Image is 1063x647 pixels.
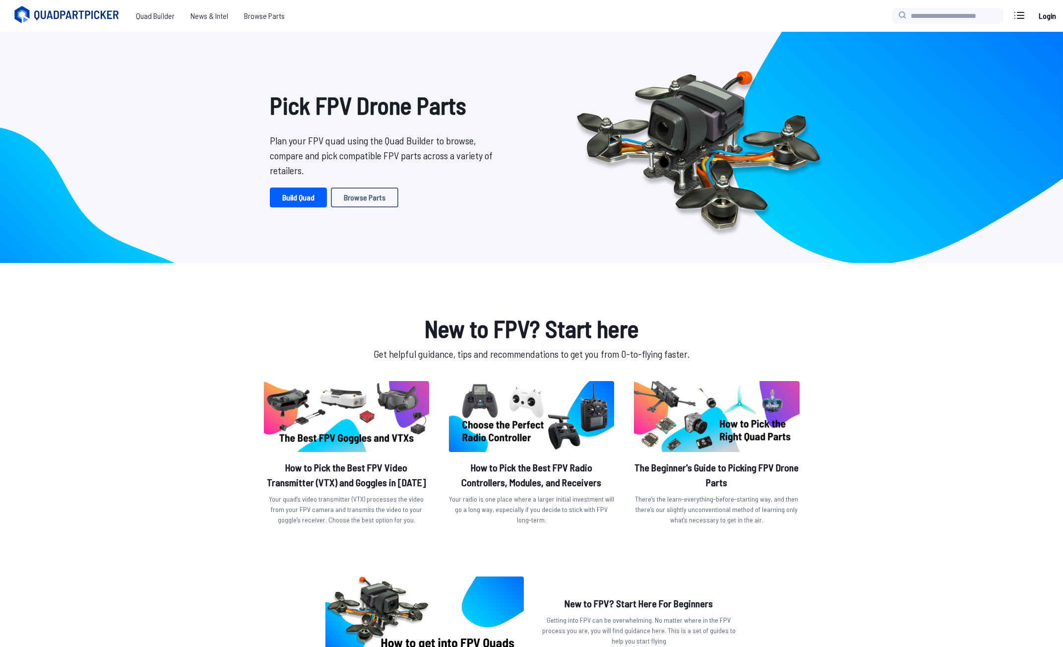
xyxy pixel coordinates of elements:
img: image of post [264,381,429,452]
p: Getting into FPV can be overwhelming. No matter where in the FPV process you are, you will find g... [540,615,738,646]
a: News & Intel [183,6,236,26]
p: Plan your FPV quad using the Quad Builder to browse, compare and pick compatible FPV parts across... [270,133,500,178]
a: image of postHow to Pick the Best FPV Radio Controllers, Modules, and ReceiversYour radio is one ... [449,381,614,529]
h2: How to Pick the Best FPV Radio Controllers, Modules, and Receivers [449,460,614,490]
a: Build Quad [270,188,327,207]
h2: The Beginner's Guide to Picking FPV Drone Parts [634,460,799,490]
h2: New to FPV? Start Here For Beginners [540,596,738,611]
img: image of post [634,381,799,452]
p: Your radio is one place where a larger initial investment will go a long way, especially if you d... [449,494,614,525]
h1: Pick FPV Drone Parts [270,87,500,123]
a: image of postHow to Pick the Best FPV Video Transmitter (VTX) and Goggles in [DATE]Your quad’s vi... [264,381,429,529]
a: Login [1035,6,1059,26]
p: There’s the learn-everything-before-starting way, and then there’s our slightly unconventional me... [634,494,799,525]
h1: New to FPV? Start here [262,311,802,346]
img: Quadcopter [556,48,841,247]
a: image of postThe Beginner's Guide to Picking FPV Drone PartsThere’s the learn-everything-before-s... [634,381,799,529]
a: Browse Parts [331,188,398,207]
a: Quad Builder [128,6,183,26]
h2: How to Pick the Best FPV Video Transmitter (VTX) and Goggles in [DATE] [264,460,429,490]
a: Browse Parts [236,6,293,26]
img: image of post [449,381,614,452]
p: Get helpful guidance, tips and recommendations to get you from 0-to-flying faster. [262,346,802,361]
p: Your quad’s video transmitter (VTX) processes the video from your FPV camera and transmits the vi... [264,494,429,525]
